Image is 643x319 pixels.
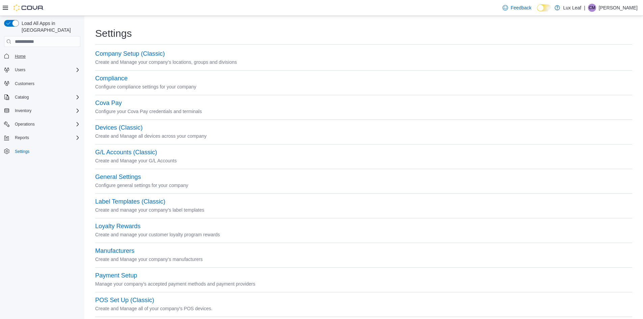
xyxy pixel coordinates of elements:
[12,134,32,142] button: Reports
[1,147,83,156] button: Settings
[15,108,31,113] span: Inventory
[12,93,80,101] span: Catalog
[511,4,531,11] span: Feedback
[95,149,157,156] button: G/L Accounts (Classic)
[4,48,80,174] nav: Complex example
[1,51,83,61] button: Home
[12,134,80,142] span: Reports
[12,52,28,60] a: Home
[95,223,140,230] button: Loyalty Rewards
[1,92,83,102] button: Catalog
[12,80,37,88] a: Customers
[12,66,80,74] span: Users
[95,304,632,313] p: Create and Manage all of your company's POS devices.
[15,149,29,154] span: Settings
[1,106,83,115] button: Inventory
[1,119,83,129] button: Operations
[95,75,128,82] button: Compliance
[584,4,585,12] p: |
[15,135,29,140] span: Reports
[12,107,34,115] button: Inventory
[95,255,632,263] p: Create and Manage your company's manufacturers
[12,66,28,74] button: Users
[500,1,534,15] a: Feedback
[95,198,165,205] button: Label Templates (Classic)
[19,20,80,33] span: Load All Apps in [GEOGRAPHIC_DATA]
[95,107,632,115] p: Configure your Cova Pay credentials and terminals
[95,157,632,165] p: Create and Manage your G/L Accounts
[12,107,80,115] span: Inventory
[95,132,632,140] p: Create and Manage all devices across your company
[12,79,80,88] span: Customers
[537,4,551,11] input: Dark Mode
[12,147,80,156] span: Settings
[563,4,582,12] p: Lux Leaf
[95,297,154,304] button: POS Set Up (Classic)
[95,100,122,107] button: Cova Pay
[14,4,44,11] img: Cova
[12,93,31,101] button: Catalog
[95,280,632,288] p: Manage your company's accepted payment methods and payment providers
[1,65,83,75] button: Users
[15,81,34,86] span: Customers
[95,174,141,181] button: General Settings
[95,231,632,239] p: Create and manage your customer loyalty program rewards
[95,272,137,279] button: Payment Setup
[95,247,134,255] button: Manufacturers
[95,206,632,214] p: Create and manage your company's label templates
[589,4,595,12] span: CM
[95,58,632,66] p: Create and Manage your company's locations, groups and divisions
[12,120,37,128] button: Operations
[12,52,80,60] span: Home
[12,148,32,156] a: Settings
[95,181,632,189] p: Configure general settings for your company
[1,133,83,142] button: Reports
[15,95,29,100] span: Catalog
[95,83,632,91] p: Configure compliance settings for your company
[15,67,25,73] span: Users
[12,120,80,128] span: Operations
[599,4,638,12] p: [PERSON_NAME]
[1,79,83,88] button: Customers
[15,122,35,127] span: Operations
[15,54,26,59] span: Home
[95,124,142,131] button: Devices (Classic)
[95,27,132,40] h1: Settings
[95,50,165,57] button: Company Setup (Classic)
[588,4,596,12] div: Chloe MacIvor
